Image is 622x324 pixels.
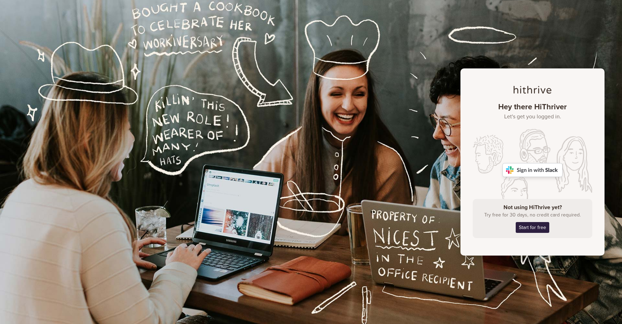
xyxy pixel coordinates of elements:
[473,113,592,120] small: Let's get you logged in.
[473,102,592,120] h1: Hey there HiThriver
[478,211,587,219] p: Try free for 30 days, no credit card required.
[514,86,551,94] img: hithrive-logo-dark.4eb238aa.svg
[478,204,587,211] h4: Not using HiThrive yet?
[502,163,563,177] img: Sign in with Slack
[516,222,549,233] a: Start for free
